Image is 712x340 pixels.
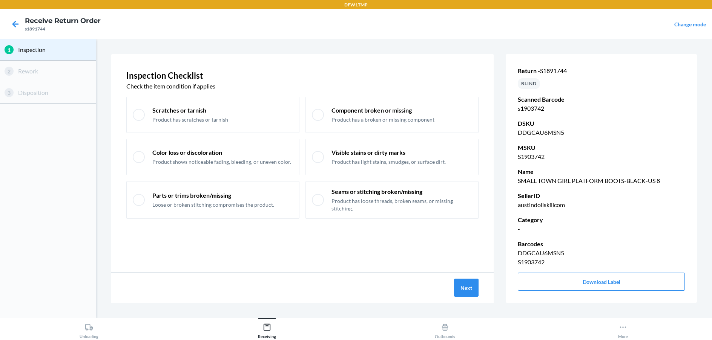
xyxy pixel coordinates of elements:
[5,88,14,97] div: 3
[518,176,685,185] p: SMALL TOWN GIRL PLATFORM BOOTS-BLACK-US 8
[152,148,291,157] p: Color loss or discoloration
[518,191,685,200] p: SellerID
[518,200,685,209] p: austindollskillcom
[126,69,479,82] p: Inspection Checklist
[152,191,274,200] p: Parts or trims broken/missing
[18,88,92,97] p: Disposition
[534,318,712,339] button: More
[331,106,434,114] p: Component broken or missing
[518,152,685,161] p: S1903742
[518,143,685,152] p: MSKU
[518,167,685,176] p: Name
[331,188,472,196] p: Seams or stitching broken/missing
[618,320,628,339] div: More
[518,119,685,128] p: DSKU
[674,21,706,27] a: Change mode
[80,320,98,339] div: Unloading
[331,148,446,157] p: Visible stains or dirty marks
[518,95,685,104] p: Scanned Barcode
[518,258,685,267] p: S1903742
[331,116,434,123] p: Product has a broken or missing component
[518,128,685,137] p: DDGCAU6MSN5
[518,239,685,249] p: Barcodes
[5,45,14,54] div: 1
[152,116,228,123] p: Product has scratches or tarnish
[5,67,14,76] div: 2
[152,106,228,114] p: Scratches or tarnish
[540,67,567,74] span: s1891744
[18,45,92,54] p: Inspection
[356,318,534,339] button: Outbounds
[18,67,92,76] p: Rework
[152,201,274,209] p: Loose or broken stitching compromises the product.
[331,158,446,166] p: Product has light stains, smudges, or surface dirt.
[126,82,479,91] p: Check the item condition if applies
[518,78,540,89] div: BLIND
[518,249,685,258] p: DDGCAU6MSN5
[435,320,455,339] div: Outbounds
[152,158,291,166] p: Product shows noticeable fading, bleeding, or uneven color.
[518,104,685,113] p: s1903742
[331,197,472,212] p: Product has loose threads, broken seams, or missing stitching.
[518,273,685,291] button: Download Label
[454,279,479,297] button: Next
[518,215,685,224] p: Category
[178,318,356,339] button: Receiving
[25,26,101,32] div: s1891744
[344,2,368,8] p: DFW1TMP
[258,320,276,339] div: Receiving
[25,16,101,26] h4: Receive Return Order
[518,224,685,233] p: -
[518,66,685,75] p: Return -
